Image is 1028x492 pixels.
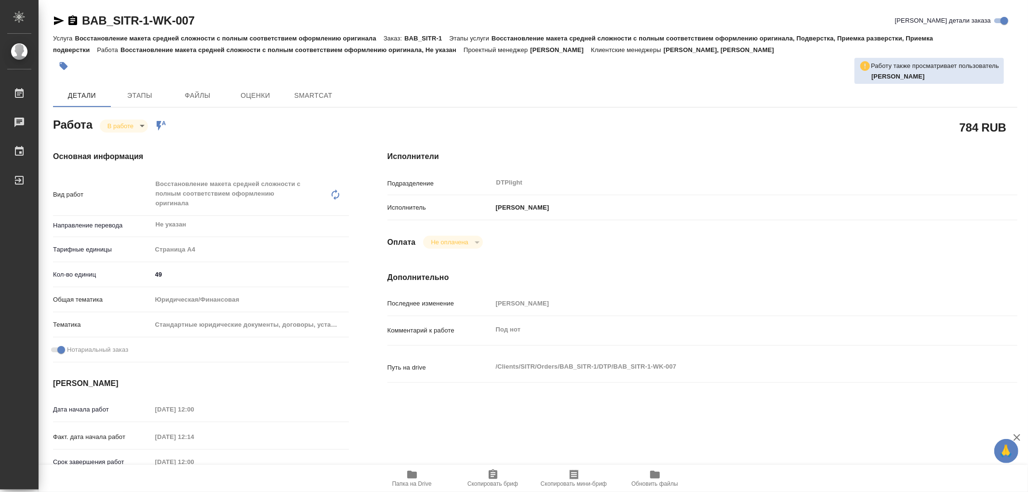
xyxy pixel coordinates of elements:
p: Путь на drive [387,363,493,372]
span: Обновить файлы [631,480,678,487]
p: Заказ: [384,35,404,42]
p: BAB_SITR-1 [404,35,449,42]
p: Вид работ [53,190,152,199]
a: BAB_SITR-1-WK-007 [82,14,195,27]
p: Срок завершения работ [53,457,152,467]
p: Комментарий к работе [387,326,493,335]
span: Папка на Drive [392,480,432,487]
span: Файлы [174,90,221,102]
p: Направление перевода [53,221,152,230]
button: В работе [105,122,136,130]
h4: Исполнители [387,151,1017,162]
p: Услуга [53,35,75,42]
p: Этапы услуги [449,35,492,42]
textarea: Под нот [493,321,965,338]
div: Юридическая/Финансовая [152,292,349,308]
p: Восстановление макета средней сложности с полным соответствием оформлению оригинала, Не указан [120,46,464,53]
span: Нотариальный заказ [67,345,128,355]
span: Скопировать бриф [467,480,518,487]
button: Не оплачена [428,238,471,246]
button: Скопировать бриф [453,465,534,492]
button: Папка на Drive [372,465,453,492]
input: Пустое поле [493,296,965,310]
div: В работе [423,236,482,249]
p: Проектный менеджер [464,46,530,53]
p: Подразделение [387,179,493,188]
p: Исполнитель [387,203,493,213]
span: SmartCat [290,90,336,102]
button: 🙏 [994,439,1018,463]
h2: Работа [53,115,93,133]
p: [PERSON_NAME] [493,203,549,213]
p: Факт. дата начала работ [53,432,152,442]
p: [PERSON_NAME], [PERSON_NAME] [664,46,781,53]
h4: Основная информация [53,151,349,162]
p: [PERSON_NAME] [530,46,591,53]
div: Страница А4 [152,241,349,258]
h4: Оплата [387,237,416,248]
button: Скопировать ссылку для ЯМессенджера [53,15,65,27]
input: ✎ Введи что-нибудь [152,267,349,281]
span: Оценки [232,90,279,102]
p: Общая тематика [53,295,152,305]
b: [PERSON_NAME] [871,73,925,80]
input: Пустое поле [152,430,236,444]
div: В работе [100,120,148,133]
div: Стандартные юридические документы, договоры, уставы [152,317,349,333]
button: Скопировать ссылку [67,15,79,27]
p: Работу также просматривает пользователь [871,61,999,71]
button: Добавить тэг [53,55,74,77]
span: Скопировать мини-бриф [541,480,607,487]
input: Пустое поле [152,455,236,469]
p: Третьякова Мария [871,72,999,81]
button: Скопировать мини-бриф [534,465,614,492]
p: Дата начала работ [53,405,152,414]
p: Клиентские менеджеры [591,46,664,53]
h4: Дополнительно [387,272,1017,283]
p: Последнее изменение [387,299,493,308]
p: Работа [97,46,120,53]
span: [PERSON_NAME] детали заказа [895,16,991,26]
p: Кол-во единиц [53,270,152,279]
h4: [PERSON_NAME] [53,378,349,389]
p: Восстановление макета средней сложности с полным соответствием оформлению оригинала [75,35,383,42]
textarea: /Clients/SITR/Orders/BAB_SITR-1/DTP/BAB_SITR-1-WK-007 [493,359,965,375]
button: Обновить файлы [614,465,695,492]
p: Тематика [53,320,152,330]
p: Тарифные единицы [53,245,152,254]
span: Детали [59,90,105,102]
input: Пустое поле [152,402,236,416]
h2: 784 RUB [960,119,1006,135]
span: 🙏 [998,441,1015,461]
span: Этапы [117,90,163,102]
p: Восстановление макета средней сложности с полным соответствием оформлению оригинала, Подверстка, ... [53,35,933,53]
